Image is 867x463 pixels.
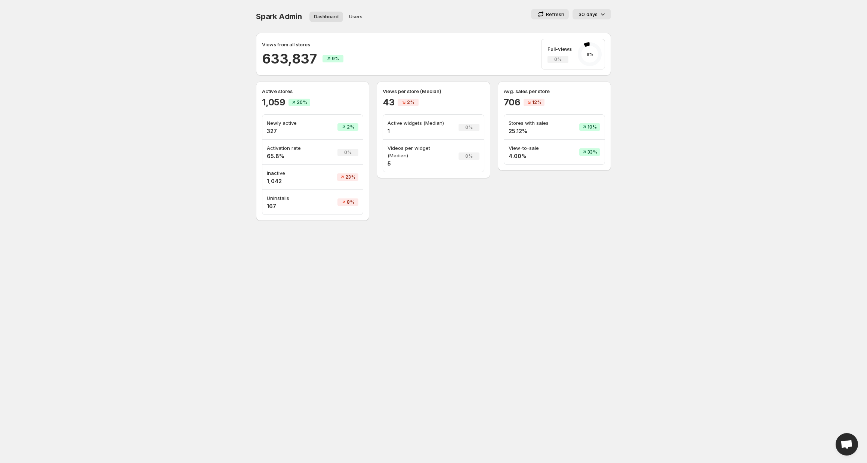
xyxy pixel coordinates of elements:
button: Refresh [531,9,569,19]
span: 9% [332,56,339,62]
p: Inactive [267,169,317,177]
span: 10% [587,124,597,130]
span: 23% [345,174,355,180]
p: Videos per widget (Median) [388,144,449,159]
p: View-to-sale [509,144,562,152]
span: 2% [347,124,354,130]
span: 12% [532,99,542,105]
span: Dashboard [314,14,339,20]
h4: 167 [267,203,317,210]
h2: 1,059 [262,96,286,108]
p: Avg. sales per store [504,87,605,95]
p: Views per store (Median) [383,87,484,95]
span: 0% [465,153,473,159]
h4: 25.12% [509,127,562,135]
h4: 1,042 [267,178,317,185]
span: 0% [465,124,473,130]
p: Uninstalls [267,194,317,202]
span: 2% [407,99,414,105]
h4: 65.8% [267,152,317,160]
span: 8% [347,199,354,205]
span: 33% [587,149,597,155]
button: 30 days [573,9,611,19]
span: 20% [297,99,307,105]
p: Active stores [262,87,363,95]
h4: 1 [388,127,449,135]
p: Stores with sales [509,119,562,127]
span: Users [349,14,362,20]
p: Views from all stores [262,41,310,48]
button: Dashboard overview [309,12,343,22]
span: Spark Admin [256,12,302,21]
p: Newly active [267,119,317,127]
span: 0% [554,56,562,62]
h4: 5 [388,160,449,167]
p: Active widgets (Median) [388,119,449,127]
p: Full-views [547,45,572,53]
h2: 633,837 [262,50,317,68]
h2: 706 [504,96,521,108]
button: User management [345,12,367,22]
p: Refresh [546,10,564,18]
p: Activation rate [267,144,317,152]
div: Open chat [836,433,858,456]
h4: 4.00% [509,152,562,160]
p: 30 days [578,10,598,18]
h2: 43 [383,96,395,108]
h4: 327 [267,127,317,135]
span: 0% [344,149,352,155]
